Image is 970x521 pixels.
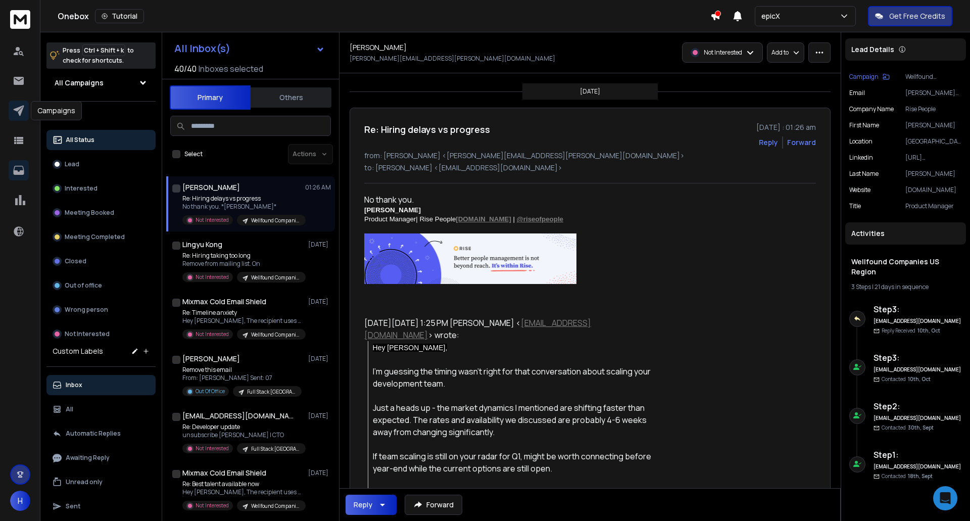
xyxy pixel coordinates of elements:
[66,478,103,486] p: Unread only
[851,283,960,291] div: |
[882,327,940,335] p: Reply Received
[82,44,125,56] span: Ctrl + Shift + k
[759,137,778,148] button: Reply
[308,412,331,420] p: [DATE]
[251,274,300,281] p: Wellfound Companies US Region
[405,495,462,515] button: Forward
[308,469,331,477] p: [DATE]
[456,215,511,223] a: [DOMAIN_NAME]
[845,222,966,245] div: Activities
[373,344,448,352] span: Hey [PERSON_NAME],
[908,375,931,383] span: 10th, Oct
[182,374,302,382] p: From: [PERSON_NAME] Sent: 07
[182,252,304,260] p: Re: Hiring taking too long
[905,137,962,146] p: [GEOGRAPHIC_DATA], [GEOGRAPHIC_DATA], [GEOGRAPHIC_DATA]
[849,89,865,97] p: Email
[517,215,563,223] a: @riseofpeople
[247,388,296,396] p: Full Stack [GEOGRAPHIC_DATA]/[GEOGRAPHIC_DATA]
[65,160,79,168] p: Lead
[305,183,331,192] p: 01:26 AM
[66,405,73,413] p: All
[182,366,302,374] p: Remove this email
[251,331,300,339] p: Wellfound Companies US Region
[308,298,331,306] p: [DATE]
[905,73,962,81] p: Wellfound Companies US Region
[46,227,156,247] button: Meeting Completed
[182,240,222,250] h1: Lingyu Kong
[905,170,962,178] p: [PERSON_NAME]
[251,502,300,510] p: Wellfound Companies US Region
[196,330,229,338] p: Not Interested
[66,381,82,389] p: Inbox
[889,11,945,21] p: Get Free Credits
[65,330,110,338] p: Not Interested
[364,317,659,341] div: [DATE][DATE] 1:25 PM [PERSON_NAME] < > wrote:
[874,366,962,373] h6: [EMAIL_ADDRESS][DOMAIN_NAME]
[65,184,98,193] p: Interested
[875,282,929,291] span: 21 days in sequence
[364,163,816,173] p: to: [PERSON_NAME] <[EMAIL_ADDRESS][DOMAIN_NAME]>
[849,137,872,146] p: location
[874,303,962,315] h6: Step 3 :
[905,105,962,113] p: Rise People
[46,324,156,344] button: Not Interested
[905,202,962,210] p: Product Manager
[196,216,229,224] p: Not Interested
[53,346,103,356] h3: Custom Labels
[10,491,30,511] button: H
[373,450,659,475] div: If team scaling is still on your radar for Q1, might be worth connecting before year-end while th...
[196,502,229,509] p: Not Interested
[46,154,156,174] button: Lead
[874,317,962,325] h6: [EMAIL_ADDRESS][DOMAIN_NAME]
[46,73,156,93] button: All Campaigns
[174,63,197,75] span: 40 / 40
[196,388,225,395] p: Out Of Office
[199,63,263,75] h3: Inboxes selected
[364,194,659,206] div: No thank you.
[182,317,304,325] p: Hey [PERSON_NAME], The recipient uses Mixmax
[364,206,421,214] font: [PERSON_NAME]
[46,375,156,395] button: Inbox
[849,170,879,178] p: Last Name
[851,44,894,55] p: Lead Details
[174,43,230,54] h1: All Inbox(s)
[364,151,816,161] p: from: [PERSON_NAME] <[PERSON_NAME][EMAIL_ADDRESS][PERSON_NAME][DOMAIN_NAME]>
[46,399,156,419] button: All
[364,122,490,136] h1: Re: Hiring delays vs progress
[196,273,229,281] p: Not Interested
[882,424,934,432] p: Contacted
[849,154,873,162] p: linkedin
[350,55,555,63] p: [PERSON_NAME][EMAIL_ADDRESS][PERSON_NAME][DOMAIN_NAME]
[182,260,304,268] p: Remove from mailing list. On
[761,11,784,21] p: epicX
[182,423,304,431] p: Re: Developer update
[46,448,156,468] button: Awaiting Reply
[905,186,962,194] p: [DOMAIN_NAME]
[874,400,962,412] h6: Step 2 :
[849,105,894,113] p: Company Name
[46,423,156,444] button: Automatic Replies
[251,445,300,453] p: Full Stack [GEOGRAPHIC_DATA]/[GEOGRAPHIC_DATA]
[55,78,104,88] h1: All Campaigns
[346,495,397,515] button: Reply
[905,121,962,129] p: [PERSON_NAME]
[354,500,372,510] div: Reply
[580,87,600,96] p: [DATE]
[66,502,80,510] p: Sent
[251,86,331,109] button: Others
[170,85,251,110] button: Primary
[513,215,515,223] font: |
[46,472,156,492] button: Unread only
[364,233,576,284] img: Rise-Email-1.png
[46,203,156,223] button: Meeting Booked
[46,496,156,516] button: Sent
[182,297,266,307] h1: Mixmax Cold Email Shield
[874,449,962,461] h6: Step 1 :
[182,203,304,211] p: No thank you. *[PERSON_NAME]*
[308,241,331,249] p: [DATE]
[65,281,102,290] p: Out of office
[182,468,266,478] h1: Mixmax Cold Email Shield
[46,275,156,296] button: Out of office
[787,137,816,148] div: Forward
